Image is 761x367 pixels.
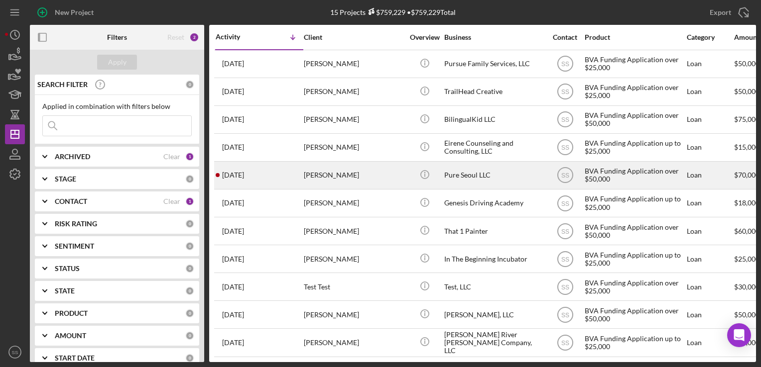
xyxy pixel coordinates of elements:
[55,153,90,161] b: ARCHIVED
[585,329,684,356] div: BVA Funding Application up to $25,000
[97,55,137,70] button: Apply
[687,134,733,161] div: Loan
[561,61,569,68] text: SS
[42,102,192,110] div: Applied in combination with filters below
[561,256,569,263] text: SS
[444,51,544,77] div: Pursue Family Services, LLC
[561,200,569,207] text: SS
[55,220,97,228] b: RISK RATING
[444,301,544,328] div: [PERSON_NAME], LLC
[222,283,244,291] time: 2025-09-22 13:45
[185,197,194,206] div: 1
[687,329,733,356] div: Loan
[304,274,403,300] div: Test Test
[444,274,544,300] div: Test, LLC
[734,198,760,207] span: $18,000
[304,162,403,188] div: [PERSON_NAME]
[185,219,194,228] div: 0
[561,228,569,235] text: SS
[561,340,569,347] text: SS
[700,2,756,22] button: Export
[687,79,733,105] div: Loan
[444,218,544,244] div: That 1 Painter
[55,242,94,250] b: SENTIMENT
[585,301,684,328] div: BVA Funding Application over $50,000
[108,55,127,70] div: Apply
[5,342,25,362] button: SS
[585,190,684,216] div: BVA Funding Application up to $25,000
[222,199,244,207] time: 2025-09-24 12:28
[687,190,733,216] div: Loan
[185,175,194,183] div: 0
[55,309,88,317] b: PRODUCT
[727,323,751,347] div: Open Intercom Messenger
[734,255,760,263] span: $25,000
[222,311,244,319] time: 2025-09-03 15:31
[222,88,244,95] time: 2025-10-02 11:47
[585,162,684,188] div: BVA Funding Application over $50,000
[222,115,244,123] time: 2025-09-30 20:50
[222,255,244,263] time: 2025-09-22 14:24
[304,51,403,77] div: [PERSON_NAME]
[185,331,194,340] div: 0
[55,197,87,205] b: CONTACT
[55,175,76,183] b: STAGE
[585,274,684,300] div: BVA Funding Application over $25,000
[687,51,733,77] div: Loan
[304,218,403,244] div: [PERSON_NAME]
[55,2,94,22] div: New Project
[585,246,684,272] div: BVA Funding Application up to $25,000
[189,32,199,42] div: 2
[444,246,544,272] div: In The Beginning Incubator
[734,87,760,95] span: $50,000
[561,283,569,290] text: SS
[185,309,194,318] div: 0
[444,329,544,356] div: [PERSON_NAME] River [PERSON_NAME] Company, LLC
[444,106,544,133] div: BilingualKid LLC
[222,143,244,151] time: 2025-09-29 19:22
[444,190,544,216] div: Genesis Driving Academy
[687,301,733,328] div: Loan
[185,152,194,161] div: 1
[444,134,544,161] div: Eirene Counseling and Consulting, LLC
[687,106,733,133] div: Loan
[687,274,733,300] div: Loan
[406,33,443,41] div: Overview
[561,89,569,95] text: SS
[30,2,104,22] button: New Project
[55,265,80,273] b: STATUS
[304,79,403,105] div: [PERSON_NAME]
[222,171,244,179] time: 2025-09-25 14:57
[330,8,456,16] div: 15 Projects • $759,229 Total
[585,33,684,41] div: Product
[216,33,259,41] div: Activity
[585,218,684,244] div: BVA Funding Application over $50,000
[585,134,684,161] div: BVA Funding Application up to $25,000
[561,172,569,179] text: SS
[687,33,733,41] div: Category
[585,106,684,133] div: BVA Funding Application over $50,000
[687,218,733,244] div: Loan
[163,197,180,205] div: Clear
[561,144,569,151] text: SS
[710,2,731,22] div: Export
[561,311,569,318] text: SS
[185,80,194,89] div: 0
[734,171,760,179] span: $70,000
[444,79,544,105] div: TrailHead Creative
[304,134,403,161] div: [PERSON_NAME]
[222,60,244,68] time: 2025-10-03 03:29
[163,153,180,161] div: Clear
[734,282,760,291] span: $30,000
[734,143,760,151] span: $15,000
[55,354,95,362] b: START DATE
[304,33,403,41] div: Client
[366,8,405,16] div: $759,229
[185,264,194,273] div: 0
[185,286,194,295] div: 0
[222,227,244,235] time: 2025-09-23 17:44
[734,227,760,235] span: $60,000
[107,33,127,41] b: Filters
[304,301,403,328] div: [PERSON_NAME]
[585,51,684,77] div: BVA Funding Application over $25,000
